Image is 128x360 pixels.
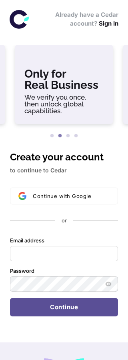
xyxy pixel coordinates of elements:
span: Continue with Google [33,193,91,199]
h1: Create your account [10,150,118,164]
a: Sign In [99,20,118,27]
p: to continue to Cedar [10,166,118,175]
iframe: Opens a widget where you can find more information [117,350,125,358]
label: Email address [10,237,44,244]
button: Continue [10,298,118,316]
button: Sign in with GoogleContinue with Google [10,188,118,204]
p: or [62,217,67,224]
h3: Only for Real Business [24,68,104,91]
h6: We verify you once, then unlock global capabilities. [24,94,104,114]
button: Show password [104,279,113,289]
h6: Already have a Cedar account? [32,10,118,28]
button: 4 [72,132,80,140]
button: 2 [56,132,64,140]
label: Password [10,268,34,275]
button: 3 [64,132,72,140]
img: Sign in with Google [18,192,26,200]
button: 1 [48,132,56,140]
